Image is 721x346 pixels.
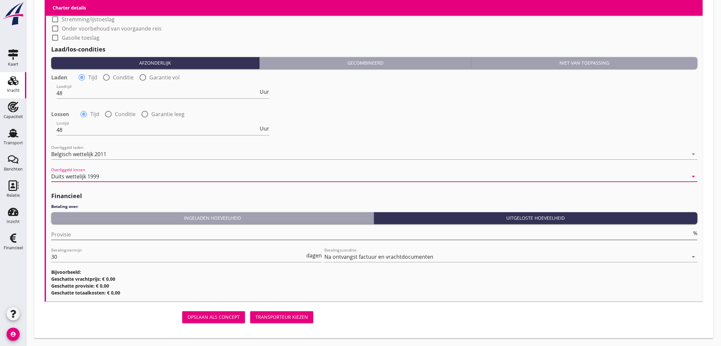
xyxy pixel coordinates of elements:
label: Onder voorbehoud van voorgaande reis [62,25,162,32]
label: Tijd [88,74,97,81]
button: Opslaan als concept [182,311,245,323]
i: arrow_drop_down [689,150,697,158]
strong: Lossen [51,111,69,117]
div: Niet van toepassing [474,59,695,66]
div: Duits wettelijk 1999 [51,173,99,179]
i: arrow_drop_down [689,253,697,261]
div: Belgisch wettelijk 2011 [51,151,106,157]
label: Conditie [113,74,134,81]
div: Berichten [4,167,23,171]
label: Stremming/ijstoeslag [62,16,115,23]
div: Transport [4,141,23,145]
div: Kaart [8,62,18,66]
button: Ingeladen hoeveelheid [51,212,374,224]
div: Inzicht [7,219,20,224]
button: Uitgeloste hoeveelheid [374,212,698,224]
h3: Bijvoorbeeld: [51,269,697,275]
h2: Laad/los-condities [51,45,697,54]
div: Capaciteit [4,114,23,119]
button: Gecombineerd [259,57,472,69]
h3: Geschatte totaalkosten: € 0,00 [51,289,697,296]
div: Ingeladen hoeveelheid [54,214,371,221]
span: Uur [260,89,269,94]
div: Financieel [4,246,23,250]
div: Afzonderlijk [54,59,256,66]
strong: Laden [51,74,67,81]
button: Niet van toepassing [471,57,697,69]
div: Vracht [7,88,20,92]
input: Provisie [51,229,692,240]
h2: Financieel [51,192,697,200]
div: Gecombineerd [262,59,469,66]
button: Afzonderlijk [51,57,259,69]
div: % [692,231,697,236]
input: Betalingstermijn [51,252,305,262]
div: dagen [305,253,322,258]
div: Na ontvangst factuur en vrachtdocumenten [324,254,433,260]
label: Tijd [90,111,99,117]
div: Opslaan als concept [187,314,240,320]
input: Laadtijd [56,88,258,98]
input: Lostijd [56,125,258,135]
button: Transporteur kiezen [250,311,313,323]
span: Uur [260,126,269,131]
div: Transporteur kiezen [255,314,308,320]
div: Relatie [7,193,20,197]
label: Garantie vol [149,74,180,81]
div: Uitgeloste hoeveelheid [377,214,695,221]
i: account_circle [7,328,20,341]
label: Gasolie toeslag [62,34,99,41]
label: Conditie [115,111,136,117]
label: Garantie leeg [151,111,185,117]
h3: Geschatte provisie: € 0,00 [51,282,697,289]
img: logo-small.a267ee39.svg [1,2,25,26]
h4: Betaling over: [51,204,697,210]
h3: Geschatte vrachtprijs: € 0,00 [51,275,697,282]
i: arrow_drop_down [689,173,697,180]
